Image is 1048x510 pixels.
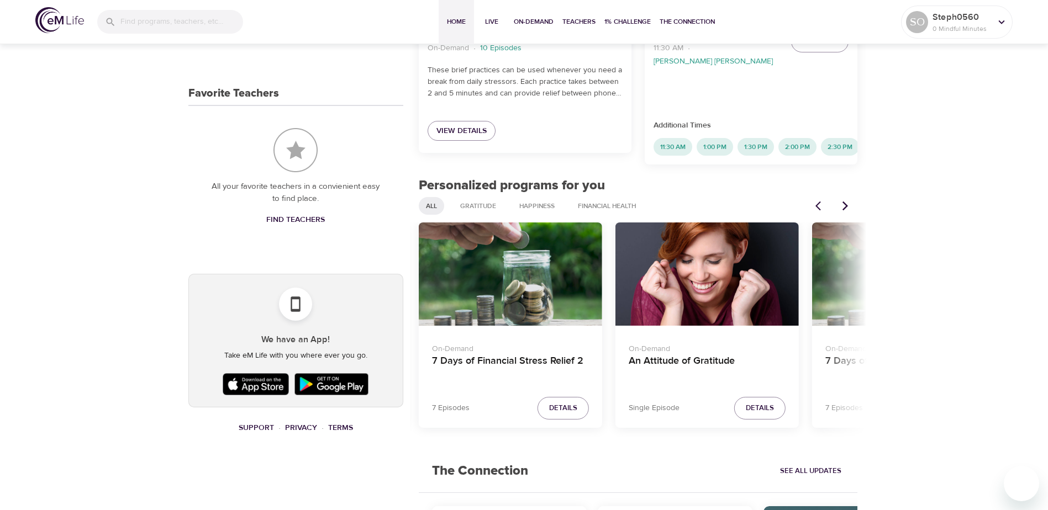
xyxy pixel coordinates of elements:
button: Details [734,397,786,419]
li: · [473,41,476,56]
div: 1:00 PM [697,138,733,156]
h2: Personalized programs for you [419,178,858,194]
a: View Details [428,121,496,141]
span: Live [478,16,505,28]
p: 11:30 AM [654,42,683,54]
span: Teachers [562,16,596,28]
span: View Details [436,124,487,138]
p: On-Demand [825,339,982,355]
div: Financial Health [571,197,643,215]
p: 7 Episodes [432,402,470,414]
p: Additional Times [654,120,849,131]
p: On-Demand [428,42,469,54]
span: Happiness [513,201,561,211]
span: Gratitude [454,201,503,211]
span: Financial Health [571,201,643,211]
button: An Attitude of Gratitude [615,222,799,326]
span: 1% Challenge [604,16,651,28]
span: All [419,201,444,211]
p: All your favorite teachers in a convienient easy to find place. [210,180,381,205]
span: 1:30 PM [738,142,774,152]
p: On-Demand [629,339,786,355]
button: Previous items [809,194,833,218]
img: Favorite Teachers [273,128,318,172]
div: Happiness [512,197,562,215]
p: On-Demand [432,339,589,355]
span: 1:00 PM [697,142,733,152]
nav: breadcrumb [188,421,403,435]
span: Details [549,402,577,415]
h5: We have an App! [198,334,394,346]
div: 2:30 PM [821,138,859,156]
span: On-Demand [514,16,554,28]
button: Details [538,397,589,419]
nav: breadcrumb [654,41,782,67]
p: These brief practices can be used whenever you need a break from daily stressors. Each practice t... [428,65,623,99]
button: 7 Days of Financial Stress Relief [812,222,996,326]
a: Terms [328,423,353,433]
button: Next items [833,194,857,218]
p: Single Episode [629,402,680,414]
span: Find Teachers [266,213,325,227]
p: Take eM Life with you where ever you go. [198,350,394,362]
h3: Favorite Teachers [188,87,279,100]
p: 10 Episodes [480,42,522,54]
span: 2:30 PM [821,142,859,152]
h2: The Connection [419,450,541,492]
input: Find programs, teachers, etc... [120,10,243,34]
p: 7 Episodes [825,402,863,414]
a: Support [239,423,274,433]
span: See All Updates [780,465,841,477]
div: SO [906,11,928,33]
button: 7 Days of Financial Stress Relief 2 [419,222,602,326]
h4: 7 Days of Financial Stress Relief 2 [432,355,589,381]
a: Find Teachers [262,210,329,230]
nav: breadcrumb [428,41,623,56]
img: logo [35,7,84,33]
h4: 7 Days of Financial Stress Relief [825,355,982,381]
a: Privacy [285,423,317,433]
span: 11:30 AM [654,142,692,152]
span: The Connection [660,16,715,28]
li: · [278,421,281,435]
div: 11:30 AM [654,138,692,156]
p: 0 Mindful Minutes [933,24,991,34]
p: Steph0560 [933,10,991,24]
div: 1:30 PM [738,138,774,156]
p: [PERSON_NAME] [PERSON_NAME] [654,56,773,67]
h4: An Attitude of Gratitude [629,355,786,381]
span: Details [746,402,774,415]
a: See All Updates [777,463,844,480]
div: 2:00 PM [778,138,817,156]
img: Google Play Store [292,370,371,398]
div: Gratitude [453,197,503,215]
span: 2:00 PM [778,142,817,152]
iframe: Button to launch messaging window [1004,466,1039,501]
li: · [688,41,690,56]
div: All [419,197,444,215]
span: Home [443,16,470,28]
li: · [322,421,324,435]
img: Apple App Store [220,370,292,398]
